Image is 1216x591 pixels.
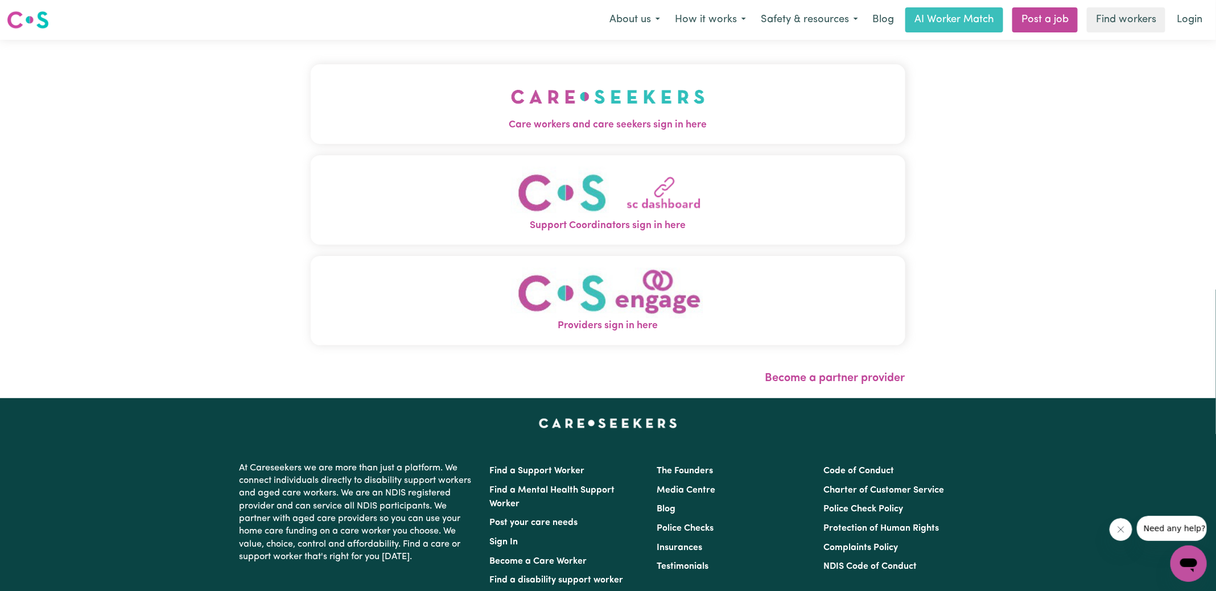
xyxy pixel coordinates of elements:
a: Protection of Human Rights [823,524,939,533]
span: Care workers and care seekers sign in here [311,118,905,133]
a: Careseekers home page [539,419,677,428]
a: Insurances [657,543,702,552]
button: Care workers and care seekers sign in here [311,64,905,144]
a: Police Check Policy [823,505,903,514]
a: Complaints Policy [823,543,898,552]
button: About us [602,8,667,32]
a: Post a job [1012,7,1078,32]
span: Support Coordinators sign in here [311,218,905,233]
a: Find a Mental Health Support Worker [490,486,615,509]
a: Find workers [1087,7,1165,32]
a: AI Worker Match [905,7,1003,32]
a: Become a Care Worker [490,557,587,566]
a: Careseekers logo [7,7,49,33]
img: Careseekers logo [7,10,49,30]
iframe: Message from company [1137,516,1207,541]
button: How it works [667,8,753,32]
a: Testimonials [657,562,708,571]
a: Blog [865,7,901,32]
a: Charter of Customer Service [823,486,944,495]
a: Find a Support Worker [490,466,585,476]
a: Police Checks [657,524,714,533]
span: Providers sign in here [311,319,905,333]
a: Sign In [490,538,518,547]
button: Providers sign in here [311,256,905,345]
a: NDIS Code of Conduct [823,562,917,571]
button: Safety & resources [753,8,865,32]
p: At Careseekers we are more than just a platform. We connect individuals directly to disability su... [240,457,476,568]
a: Blog [657,505,675,514]
a: Become a partner provider [765,373,905,384]
a: Media Centre [657,486,715,495]
a: Find a disability support worker [490,576,624,585]
a: The Founders [657,466,713,476]
a: Post your care needs [490,518,578,527]
button: Support Coordinators sign in here [311,155,905,245]
iframe: Close message [1110,518,1132,541]
a: Login [1170,7,1209,32]
iframe: Button to launch messaging window [1170,545,1207,582]
a: Code of Conduct [823,466,894,476]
